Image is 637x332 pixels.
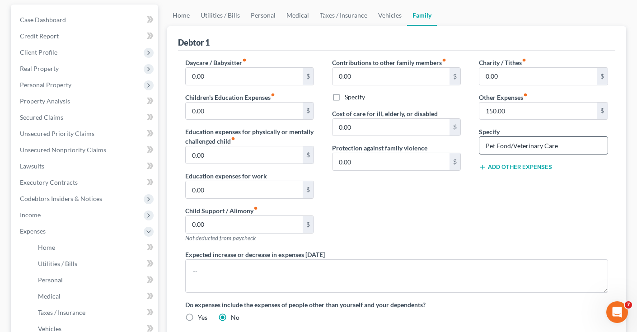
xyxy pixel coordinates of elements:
[32,174,84,184] div: [PERSON_NAME]
[32,74,84,84] div: [PERSON_NAME]
[10,232,28,250] img: Profile image for James
[10,32,28,50] img: Profile image for Katie
[186,181,303,198] input: --
[86,74,112,84] div: • [DATE]
[185,234,256,242] span: Not deducted from paycheck
[523,93,528,97] i: fiber_manual_record
[32,108,84,117] div: [PERSON_NAME]
[479,103,597,120] input: --
[38,260,77,267] span: Utilities / Bills
[38,276,63,284] span: Personal
[13,12,158,28] a: Case Dashboard
[143,271,158,278] span: Help
[332,58,446,67] label: Contributions to other family members
[31,288,158,304] a: Medical
[303,216,314,233] div: $
[332,143,427,153] label: Protection against family violence
[10,165,28,183] img: Profile image for Katie
[332,109,438,118] label: Cost of care for ill, elderly, or disabled
[185,300,609,309] label: Do expenses include the expenses of people other than yourself and your dependents?
[20,32,59,40] span: Credit Report
[60,249,120,285] button: Messages
[31,256,158,272] a: Utilities / Bills
[333,119,450,136] input: --
[86,108,112,117] div: • [DATE]
[407,5,437,26] a: Family
[303,103,314,120] div: $
[20,162,44,170] span: Lawsuits
[73,271,108,278] span: Messages
[20,48,57,56] span: Client Profile
[38,243,55,251] span: Home
[20,113,63,121] span: Secured Claims
[333,153,450,170] input: --
[625,301,632,309] span: 7
[20,178,78,186] span: Executory Contracts
[242,58,247,62] i: fiber_manual_record
[597,68,608,85] div: $
[185,93,275,102] label: Children's Education Expenses
[185,58,247,67] label: Daycare / Babysitter
[198,313,207,322] label: Yes
[121,249,181,285] button: Help
[345,93,365,102] label: Specify
[86,141,112,150] div: • [DATE]
[479,93,528,102] label: Other Expenses
[450,68,460,85] div: $
[442,58,446,62] i: fiber_manual_record
[185,171,267,181] label: Education expenses for work
[479,137,607,154] input: Specify...
[186,146,303,164] input: --
[10,199,28,217] img: Profile image for Lindsey
[271,93,275,97] i: fiber_manual_record
[86,241,112,251] div: • [DATE]
[167,5,195,26] a: Home
[479,127,500,136] label: Specify
[31,239,158,256] a: Home
[186,68,303,85] input: --
[13,28,158,44] a: Credit Report
[10,98,28,117] img: Profile image for Emma
[13,158,158,174] a: Lawsuits
[21,271,39,278] span: Home
[32,41,84,50] div: [PERSON_NAME]
[479,164,552,171] button: Add Other Expenses
[231,136,235,141] i: fiber_manual_record
[20,65,59,72] span: Real Property
[67,4,116,19] h1: Messages
[20,211,41,219] span: Income
[333,68,450,85] input: --
[42,221,139,239] button: Send us a message
[450,153,460,170] div: $
[479,68,597,85] input: --
[86,41,112,50] div: • 1h ago
[31,272,158,288] a: Personal
[20,97,70,105] span: Property Analysis
[13,93,158,109] a: Property Analysis
[38,309,85,316] span: Taxes / Insurance
[38,292,61,300] span: Medical
[13,174,158,191] a: Executory Contracts
[185,206,258,215] label: Child Support / Alimony
[606,301,628,323] iframe: Intercom live chat
[13,109,158,126] a: Secured Claims
[159,4,175,20] div: Close
[597,103,608,120] div: $
[10,65,28,83] img: Profile image for Emma
[195,5,245,26] a: Utilities / Bills
[32,208,84,217] div: [PERSON_NAME]
[314,5,373,26] a: Taxes / Insurance
[13,142,158,158] a: Unsecured Nonpriority Claims
[31,304,158,321] a: Taxes / Insurance
[450,119,460,136] div: $
[303,68,314,85] div: $
[186,216,303,233] input: --
[20,81,71,89] span: Personal Property
[86,174,112,184] div: • [DATE]
[281,5,314,26] a: Medical
[86,208,112,217] div: • [DATE]
[20,130,94,137] span: Unsecured Priority Claims
[303,181,314,198] div: $
[245,5,281,26] a: Personal
[373,5,407,26] a: Vehicles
